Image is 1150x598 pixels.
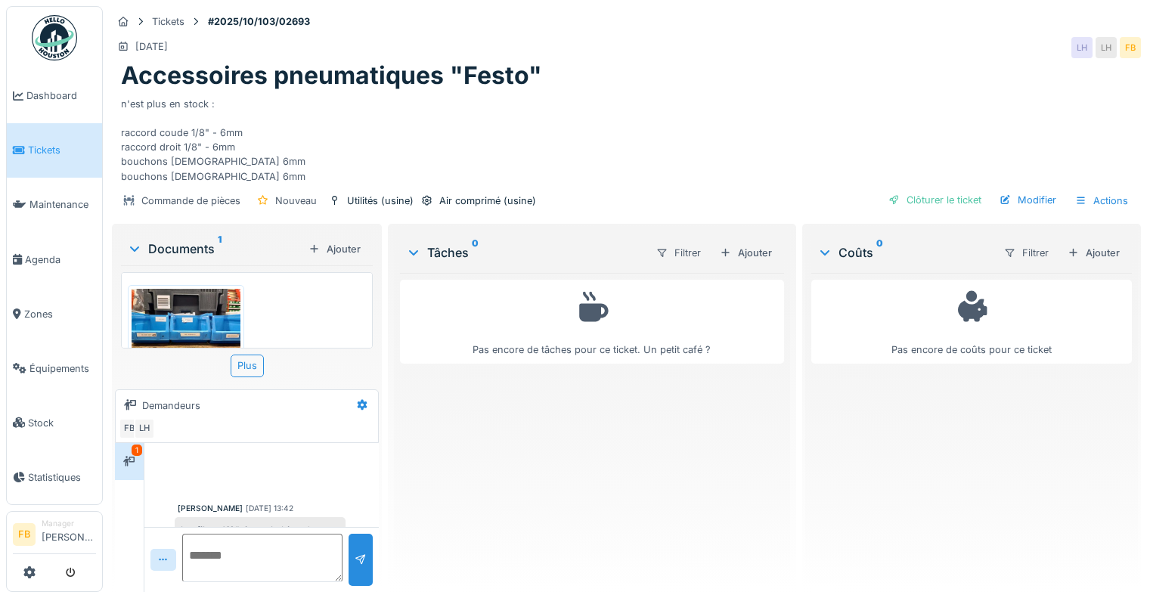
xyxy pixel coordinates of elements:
div: Coûts [817,243,991,262]
div: 1 [132,445,142,456]
sup: 1 [218,240,222,258]
div: Pas encore de tâches pour ce ticket. Un petit café ? [410,287,774,357]
span: Tickets [28,143,96,157]
div: Plus [231,355,264,376]
div: Documents [127,240,302,258]
div: Ajouter [714,243,778,263]
div: Demandeurs [142,398,200,413]
span: Dashboard [26,88,96,103]
strong: #2025/10/103/02693 [202,14,316,29]
a: Statistiques [7,450,102,504]
span: Agenda [25,253,96,267]
a: Stock [7,395,102,450]
div: Manager [42,518,96,529]
sup: 0 [876,243,883,262]
sup: 0 [472,243,479,262]
div: Modifier [993,190,1062,210]
a: Agenda [7,232,102,287]
span: Stock [28,416,96,430]
div: Air comprimé (usine) [439,194,536,208]
a: Équipements [7,341,102,395]
div: [DATE] 13:42 [246,503,293,514]
div: Commande de pièces [141,194,240,208]
span: Zones [24,307,96,321]
div: Ajouter [302,239,367,259]
div: LH [1071,37,1093,58]
div: Nouveau [275,194,317,208]
div: LH [1096,37,1117,58]
li: FB [13,523,36,546]
img: kjtle8bxi7zemiz9wr78ro65x7r5 [132,289,240,370]
div: [DATE] [135,39,168,54]
div: [PERSON_NAME] [178,503,243,514]
div: Tickets [152,14,184,29]
a: Dashboard [7,69,102,123]
div: FB [119,418,140,439]
a: Maintenance [7,178,102,232]
div: Pas encore de coûts pour ce ticket [821,287,1122,357]
div: Filtrer [649,242,708,264]
a: Zones [7,287,102,341]
span: Maintenance [29,197,96,212]
div: Utilités (usine) [347,194,414,208]
span: Statistiques [28,470,96,485]
div: Ajouter [1062,243,1126,263]
div: Tâches [406,243,643,262]
img: Badge_color-CXgf-gQk.svg [32,15,77,60]
div: LH [134,418,155,439]
div: n'est plus en stock : raccord coude 1/8" - 6mm raccord droit 1/8" - 6mm bouchons [DEMOGRAPHIC_DAT... [121,91,1132,184]
div: FB [1120,37,1141,58]
div: Actions [1068,190,1135,212]
span: Équipements [29,361,96,376]
div: Filtrer [997,242,1055,264]
a: FB Manager[PERSON_NAME] [13,518,96,554]
li: [PERSON_NAME] [42,518,96,550]
a: Tickets [7,123,102,178]
h1: Accessoires pneumatiques "Festo" [121,61,542,90]
div: Clôturer le ticket [882,190,987,210]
